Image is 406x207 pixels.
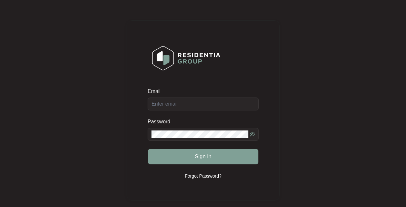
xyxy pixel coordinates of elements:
span: eye-invisible [250,132,255,137]
button: Sign in [148,149,258,164]
input: Password [151,130,248,138]
label: Email [148,88,165,95]
span: Sign in [195,153,212,160]
label: Password [148,119,175,125]
input: Email [148,98,259,110]
img: Login Logo [148,42,224,75]
p: Forgot Password? [185,173,222,179]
